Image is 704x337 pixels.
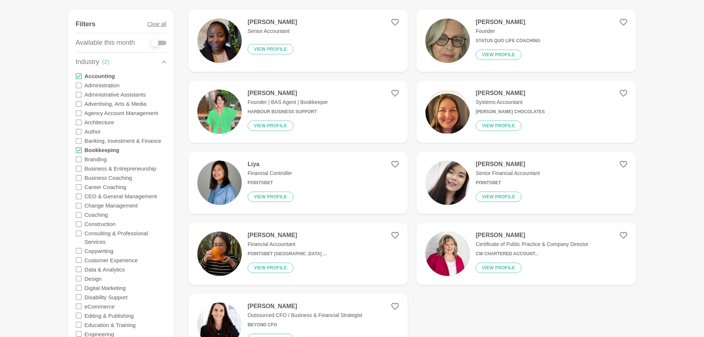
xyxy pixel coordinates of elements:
img: 8ddcd300b81a807f572ca625d24829f0d2a49af3-580x580.jpg [197,90,242,134]
label: Administrative Assistants [85,90,146,99]
a: [PERSON_NAME]Certificate of Public Practice & Company DirectorCW Chartered Account...View profile [416,223,636,285]
label: Design [85,274,102,283]
a: LiyaFinancial ControllerPointsbetView profile [188,152,408,214]
a: [PERSON_NAME]Financial AccountantPointsbet [GEOGRAPHIC_DATA] ...View profile [188,223,408,285]
label: Editing & Publishing [85,311,134,320]
label: Architecture [85,118,114,127]
p: Financial Controller [248,169,293,177]
p: Senior Accountant [248,27,297,35]
h6: [PERSON_NAME] Chocolates [476,109,545,115]
button: View profile [248,121,293,131]
p: Systems Accountant [476,98,545,106]
label: Business & Entrepreneurship [85,164,156,173]
label: Author [85,127,101,136]
h6: PointsBet [476,180,540,186]
label: Coaching [85,210,108,219]
p: Founder [476,27,540,35]
h6: Harbour Business Support [248,109,328,115]
label: Agency Account Management [85,108,158,118]
label: Copywriting [85,246,113,255]
p: Certificate of Public Practice & Company Director [476,240,588,248]
label: Accounting [85,71,115,81]
img: a5170751962de016651a91366bf4d75f530dae36-360x360.jpg [425,232,470,276]
a: [PERSON_NAME]Systems Accountant[PERSON_NAME] ChocolatesView profile [416,81,636,143]
img: a2b5ec4cdb7fbacf9b3896bd53efcf5c26ff86ee-1224x1626.jpg [425,18,470,63]
h4: [PERSON_NAME] [476,90,545,97]
label: Business Coaching [85,173,132,182]
h6: Beyond CFO [248,322,362,328]
label: Education & Training [85,320,136,329]
img: 54410d91cae438123b608ef54d3da42d18b8f0e6-2316x3088.jpg [197,18,242,63]
h6: Pointsbet [248,180,293,186]
a: [PERSON_NAME]Senior AccountantView profile [188,10,408,72]
button: View profile [476,263,521,273]
label: Change Management [85,201,138,210]
label: Advertising, Arts & Media [85,99,147,108]
label: Career Coaching [85,182,126,192]
h4: [PERSON_NAME] [248,232,327,239]
button: View profile [476,121,521,131]
a: [PERSON_NAME]FounderStatus Quo Life CoachingView profile [416,10,636,72]
h4: [PERSON_NAME] [476,18,540,26]
button: View profile [476,50,521,60]
button: View profile [248,192,293,202]
p: Financial Accountant [248,240,327,248]
h4: [PERSON_NAME] [476,161,540,168]
label: Administration [85,81,120,90]
label: Disability Support [85,292,128,301]
button: Clear all [147,16,166,33]
p: Industry [76,57,99,67]
h4: Filters [76,20,96,28]
p: Founder | BAS Agent | Bookkeeper [248,98,328,106]
label: Digital Marketing [85,283,126,292]
h6: Status Quo Life Coaching [476,38,540,44]
label: Consulting & Professional Services [85,229,166,246]
label: Customer Experience [85,255,138,264]
label: Bookkeeping [85,145,119,155]
label: Branding [85,155,107,164]
img: 8e005223c845d05546f706dd446594da7b7719e7-252x248.png [425,161,470,205]
h4: [PERSON_NAME] [248,18,297,26]
h4: [PERSON_NAME] [476,232,588,239]
label: Banking, Investment & Finance [85,136,161,145]
p: Available this month [76,38,135,48]
img: 410e9a8fcf7792eb4ced547d5b87be0be175f166-2048x2560.jpg [197,161,242,205]
p: Outsourced CFO / Business & Financial Strategist [248,311,362,319]
a: [PERSON_NAME]Senior Financial AccountantPointsBetView profile [416,152,636,214]
a: [PERSON_NAME]Founder | BAS Agent | BookkeeperHarbour Business SupportView profile [188,81,408,143]
div: ( 2 ) [102,58,109,66]
p: Senior Financial Accountant [476,169,540,177]
h6: CW Chartered Account... [476,251,588,257]
h6: Pointsbet [GEOGRAPHIC_DATA] ... [248,251,327,257]
button: View profile [476,192,521,202]
label: Construction [85,219,116,229]
button: View profile [248,44,293,54]
img: 3e2fe38e4ac02ef2f27f8600c4fe34e67efe099d-901x896.jpg [197,232,242,276]
h4: Liya [248,161,293,168]
label: CEO & General Management [85,192,157,201]
label: eCommerce [85,301,115,311]
button: View profile [248,263,293,273]
img: 8dd8605594ce2ff4cb20a7785fb4030a899f63d2-371x243.png [425,90,470,134]
label: Data & Analytics [85,264,125,274]
h4: [PERSON_NAME] [248,303,362,310]
h4: [PERSON_NAME] [248,90,328,97]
